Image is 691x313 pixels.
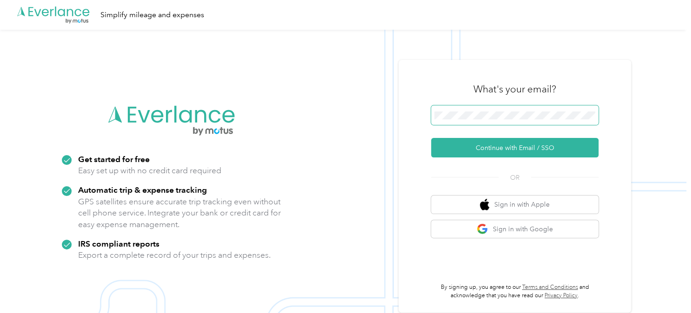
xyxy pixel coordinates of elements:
strong: Automatic trip & expense tracking [78,185,207,195]
p: GPS satellites ensure accurate trip tracking even without cell phone service. Integrate your bank... [78,196,281,230]
img: google logo [477,223,488,235]
span: OR [498,173,531,183]
strong: IRS compliant reports [78,239,159,248]
button: Continue with Email / SSO [431,138,598,157]
p: Export a complete record of your trips and expenses. [78,249,271,261]
button: apple logoSign in with Apple [431,196,598,214]
p: Easy set up with no credit card required [78,165,221,176]
p: By signing up, you agree to our and acknowledge that you have read our . [431,283,598,300]
a: Terms and Conditions [522,284,578,291]
a: Privacy Policy [545,292,578,299]
div: Simplify mileage and expenses [100,9,204,21]
img: apple logo [480,199,489,210]
strong: Get started for free [78,154,150,164]
button: google logoSign in with Google [431,220,598,238]
h3: What's your email? [473,83,556,96]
